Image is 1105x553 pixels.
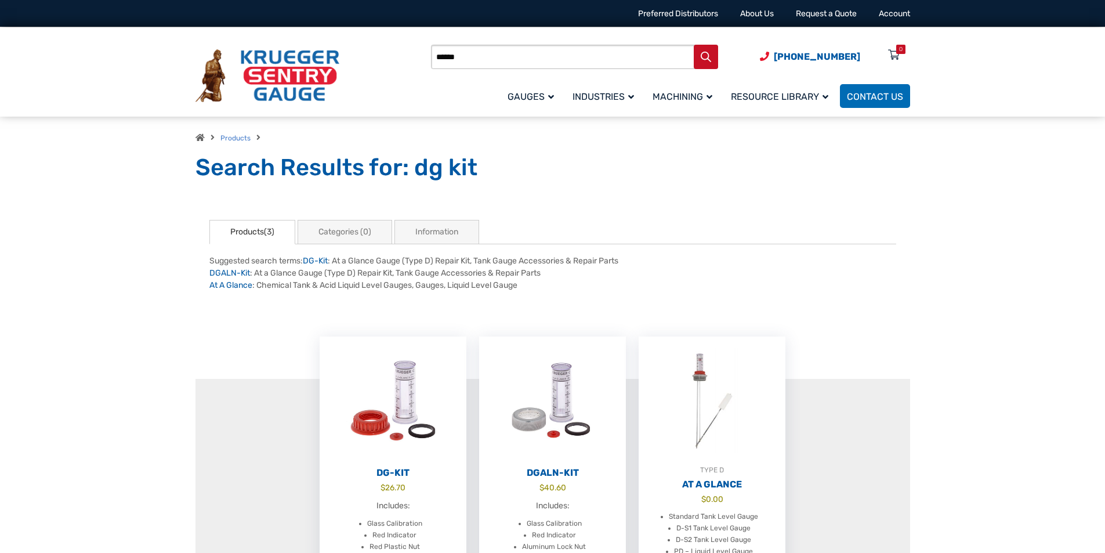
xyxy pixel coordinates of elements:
[899,45,903,54] div: 0
[501,82,566,110] a: Gauges
[879,9,910,19] a: Account
[209,255,896,291] div: Suggested search terms: : At a Glance Gauge (Type D) Repair Kit, Tank Gauge Accessories & Repair ...
[760,49,860,64] a: Phone Number (920) 434-8860
[331,500,455,512] p: Includes:
[298,220,392,244] a: Categories (0)
[367,518,422,530] li: Glass Calibration
[195,153,910,182] h1: Search Results for: dg kit
[573,91,634,102] span: Industries
[646,82,724,110] a: Machining
[676,534,751,546] li: D-S2 Tank Level Gauge
[209,220,295,244] a: Products(3)
[847,91,903,102] span: Contact Us
[381,483,405,492] bdi: 26.70
[491,500,614,512] p: Includes:
[220,134,251,142] a: Products
[639,337,785,464] img: At A Glance
[539,483,544,492] span: $
[320,337,466,464] img: DG-Kit
[701,494,723,504] bdi: 0.00
[724,82,840,110] a: Resource Library
[209,268,250,278] a: DGALN-Kit
[372,530,416,541] li: Red Indicator
[840,84,910,108] a: Contact Us
[479,467,626,479] h2: DGALN-Kit
[669,511,758,523] li: Standard Tank Level Gauge
[527,518,582,530] li: Glass Calibration
[566,82,646,110] a: Industries
[740,9,774,19] a: About Us
[209,280,252,290] a: At A Glance
[701,494,706,504] span: $
[381,483,385,492] span: $
[676,523,751,534] li: D-S1 Tank Level Gauge
[532,530,576,541] li: Red Indicator
[539,483,566,492] bdi: 40.60
[369,541,420,553] li: Red Plastic Nut
[653,91,712,102] span: Machining
[639,464,785,476] div: TYPE D
[303,256,328,266] a: DG-Kit
[394,220,479,244] a: Information
[320,467,466,479] h2: DG-Kit
[796,9,857,19] a: Request a Quote
[508,91,554,102] span: Gauges
[731,91,828,102] span: Resource Library
[479,337,626,464] img: DGALN-Kit
[639,479,785,490] h2: At A Glance
[195,49,339,103] img: Krueger Sentry Gauge
[522,541,586,553] li: Aluminum Lock Nut
[638,9,718,19] a: Preferred Distributors
[774,51,860,62] span: [PHONE_NUMBER]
